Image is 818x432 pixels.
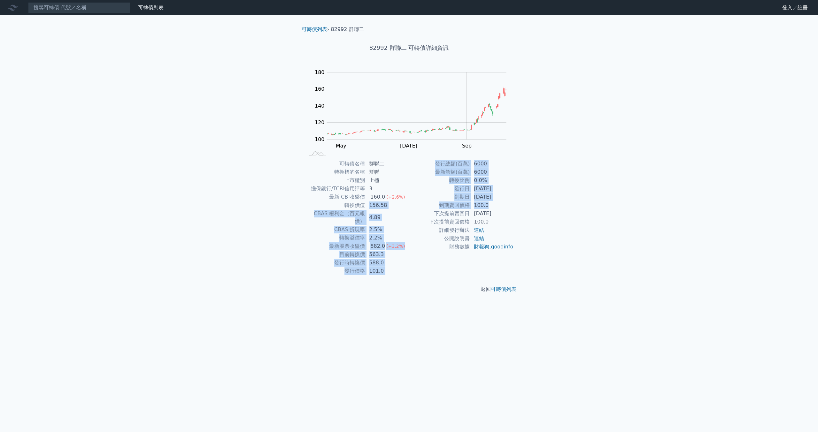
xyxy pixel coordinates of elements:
[470,218,514,226] td: 100.0
[365,259,409,267] td: 588.0
[138,4,164,11] a: 可轉債列表
[302,26,329,33] li: ›
[297,285,521,293] p: 返回
[365,176,409,185] td: 上櫃
[304,242,365,250] td: 最新股票收盤價
[409,176,470,185] td: 轉換比例
[470,209,514,218] td: [DATE]
[409,209,470,218] td: 下次提前賣回日
[365,225,409,234] td: 2.5%
[470,201,514,209] td: 100.0
[28,2,130,13] input: 搜尋可轉債 代號／名稱
[409,168,470,176] td: 最新餘額(百萬)
[304,250,365,259] td: 目前轉換價
[365,209,409,225] td: 4.89
[470,243,514,251] td: ,
[470,193,514,201] td: [DATE]
[336,143,346,149] tspan: May
[474,244,489,250] a: 財報狗
[409,201,470,209] td: 到期賣回價格
[365,160,409,168] td: 群聯二
[409,193,470,201] td: 到期日
[386,244,405,249] span: (+3.2%)
[315,86,325,92] tspan: 160
[777,3,813,13] a: 登入／註冊
[365,250,409,259] td: 563.3
[470,160,514,168] td: 6000
[365,185,409,193] td: 3
[386,194,405,200] span: (+2.6%)
[304,259,365,267] td: 發行時轉換價
[315,119,325,125] tspan: 120
[474,235,484,241] a: 連結
[409,160,470,168] td: 發行總額(百萬)
[470,185,514,193] td: [DATE]
[491,244,513,250] a: goodinfo
[304,267,365,275] td: 發行價格
[315,69,325,75] tspan: 180
[409,185,470,193] td: 發行日
[304,160,365,168] td: 可轉債名稱
[315,103,325,109] tspan: 140
[470,168,514,176] td: 6000
[304,234,365,242] td: 轉換溢價率
[304,201,365,209] td: 轉換價值
[312,69,516,149] g: Chart
[400,143,417,149] tspan: [DATE]
[474,227,484,233] a: 連結
[297,43,521,52] h1: 82992 群聯二 可轉債詳細資訊
[470,176,514,185] td: 0.0%
[369,193,386,201] div: 160.0
[302,26,327,32] a: 可轉債列表
[304,185,365,193] td: 擔保銀行/TCRI信用評等
[365,234,409,242] td: 2.2%
[304,193,365,201] td: 最新 CB 收盤價
[315,136,325,142] tspan: 100
[304,225,365,234] td: CBAS 折現率
[409,218,470,226] td: 下次提前賣回價格
[409,226,470,234] td: 詳細發行辦法
[331,26,364,33] li: 82992 群聯二
[365,201,409,209] td: 156.58
[304,176,365,185] td: 上市櫃別
[304,168,365,176] td: 轉換標的名稱
[365,267,409,275] td: 101.0
[462,143,472,149] tspan: Sep
[369,242,386,250] div: 882.0
[365,168,409,176] td: 群聯
[409,243,470,251] td: 財務數據
[409,234,470,243] td: 公開說明書
[304,209,365,225] td: CBAS 權利金（百元報價）
[491,286,516,292] a: 可轉債列表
